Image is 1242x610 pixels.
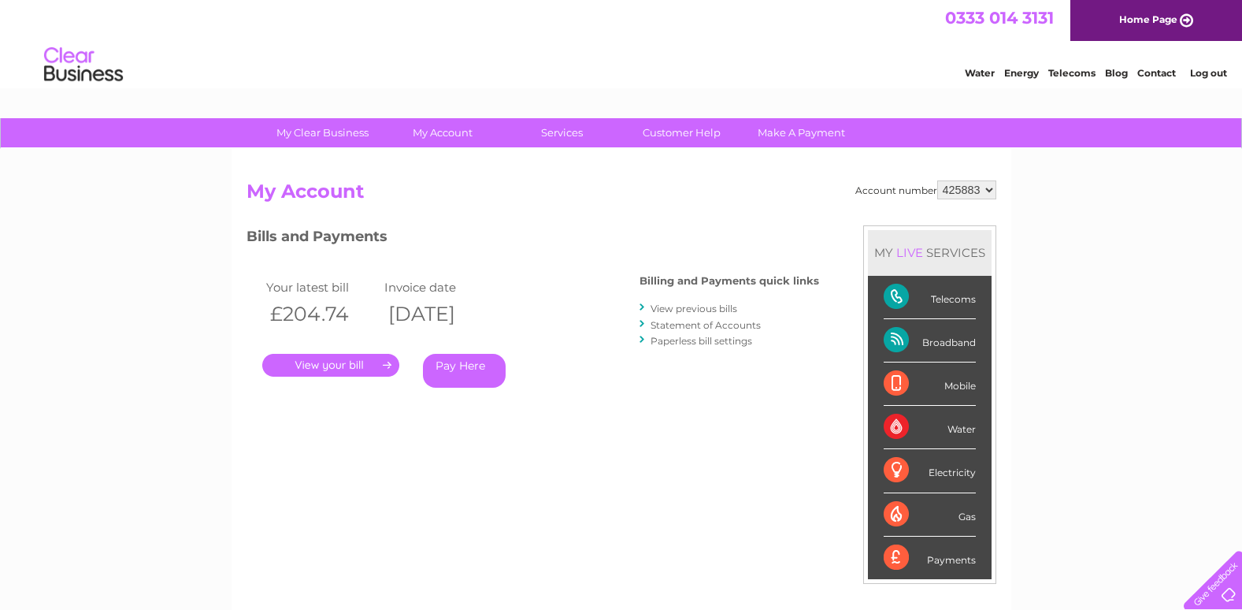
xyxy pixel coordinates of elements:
[262,354,399,377] a: .
[423,354,506,388] a: Pay Here
[380,277,499,298] td: Invoice date
[258,118,387,147] a: My Clear Business
[893,245,926,260] div: LIVE
[855,180,996,199] div: Account number
[640,275,819,287] h4: Billing and Payments quick links
[43,41,124,89] img: logo.png
[1048,67,1096,79] a: Telecoms
[884,319,976,363] div: Broadband
[247,225,819,253] h3: Bills and Payments
[651,335,752,347] a: Paperless bill settings
[262,298,380,330] th: £204.74
[247,180,996,210] h2: My Account
[1004,67,1039,79] a: Energy
[497,118,627,147] a: Services
[617,118,747,147] a: Customer Help
[651,319,761,331] a: Statement of Accounts
[884,406,976,449] div: Water
[250,9,994,76] div: Clear Business is a trading name of Verastar Limited (registered in [GEOGRAPHIC_DATA] No. 3667643...
[868,230,992,275] div: MY SERVICES
[1105,67,1128,79] a: Blog
[884,363,976,406] div: Mobile
[377,118,507,147] a: My Account
[1190,67,1227,79] a: Log out
[262,277,380,298] td: Your latest bill
[965,67,995,79] a: Water
[736,118,866,147] a: Make A Payment
[884,276,976,319] div: Telecoms
[1137,67,1176,79] a: Contact
[884,537,976,579] div: Payments
[651,303,737,314] a: View previous bills
[945,8,1054,28] a: 0333 014 3131
[884,493,976,537] div: Gas
[380,298,499,330] th: [DATE]
[884,449,976,493] div: Electricity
